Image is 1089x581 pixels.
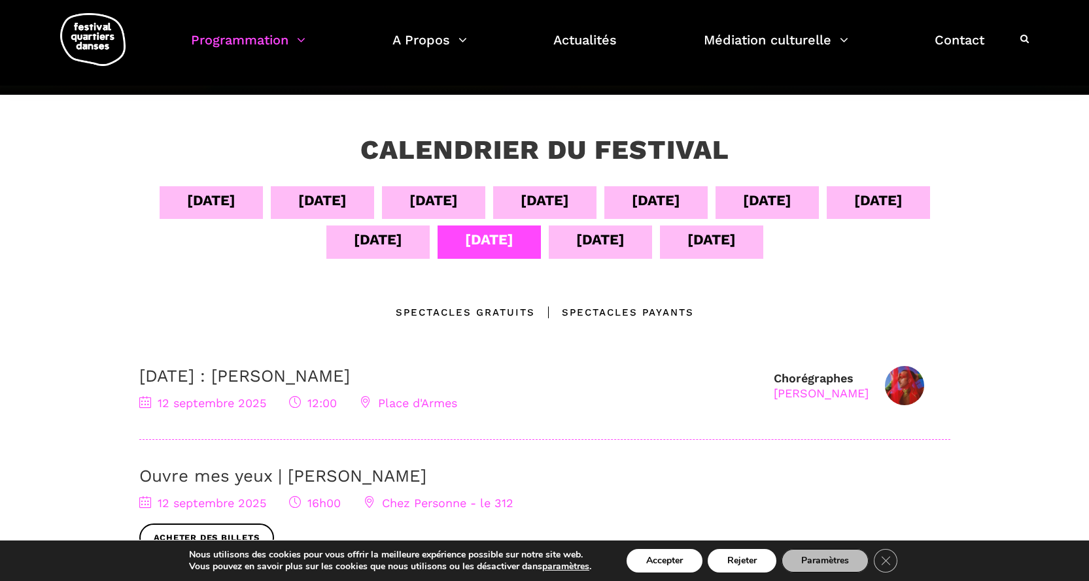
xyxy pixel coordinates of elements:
button: Paramètres [782,549,869,573]
div: [DATE] [354,228,402,251]
h3: Calendrier du festival [360,134,729,167]
div: Chorégraphes [774,371,869,401]
div: [DATE] [854,189,903,212]
span: 16h00 [289,496,341,510]
div: Spectacles gratuits [396,305,535,320]
div: [DATE] [743,189,791,212]
button: Close GDPR Cookie Banner [874,549,897,573]
a: Contact [935,29,984,67]
div: Spectacles Payants [535,305,694,320]
div: [DATE] [576,228,625,251]
p: Vous pouvez en savoir plus sur les cookies que nous utilisons ou les désactiver dans . [189,561,591,573]
div: [DATE] [687,228,736,251]
a: Programmation [191,29,305,67]
div: [DATE] [187,189,235,212]
a: Actualités [553,29,617,67]
span: Place d'Armes [360,396,457,410]
span: 12 septembre 2025 [139,496,266,510]
a: Ouvre mes yeux | [PERSON_NAME] [139,466,426,486]
a: A Propos [392,29,467,67]
div: [DATE] [632,189,680,212]
button: Accepter [627,549,702,573]
span: Chez Personne - le 312 [364,496,513,510]
span: 12 septembre 2025 [139,396,266,410]
div: [DATE] [409,189,458,212]
a: Acheter des billets [139,523,274,553]
div: [DATE] [465,228,513,251]
div: [PERSON_NAME] [774,386,869,401]
a: [DATE] : [PERSON_NAME] [139,366,350,386]
span: 12:00 [289,396,337,410]
img: logo-fqd-med [60,13,126,66]
a: Médiation culturelle [704,29,848,67]
img: Nicholas Bellefleur [885,366,924,405]
div: [DATE] [521,189,569,212]
p: Nous utilisons des cookies pour vous offrir la meilleure expérience possible sur notre site web. [189,549,591,561]
button: paramètres [542,561,589,573]
div: [DATE] [298,189,347,212]
button: Rejeter [708,549,776,573]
